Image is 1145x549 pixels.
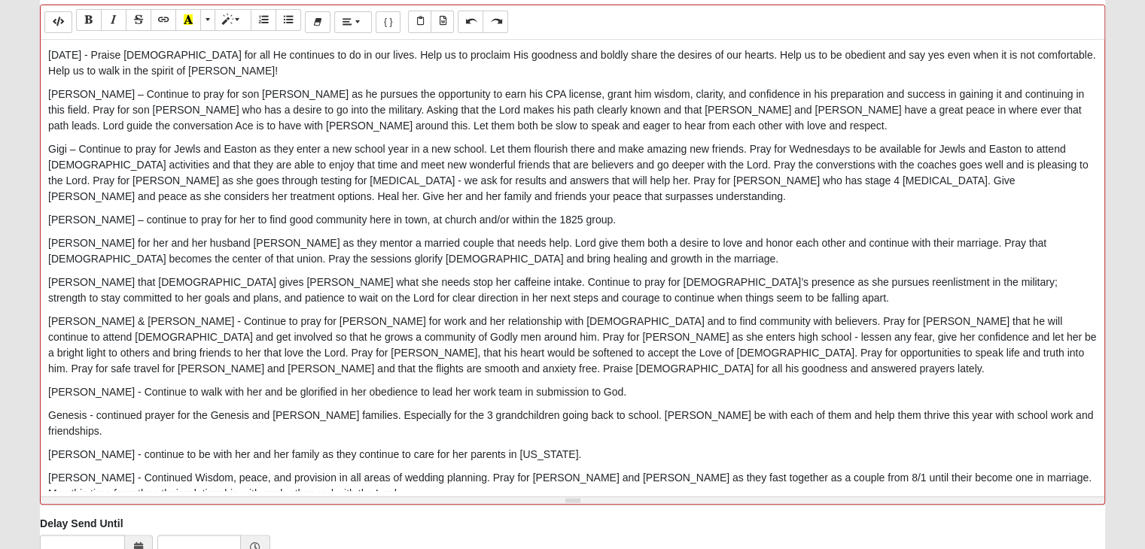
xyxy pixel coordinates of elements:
[334,11,371,33] button: Paragraph
[276,9,301,31] button: Unordered list (CTRL+SHIFT+NUM7)
[458,11,483,32] button: Undo (CTRL+Z)
[41,497,1104,504] div: Resize
[76,9,102,31] button: Bold (CTRL+B)
[483,11,508,32] button: Redo (CTRL+Y)
[48,212,1097,228] p: [PERSON_NAME] – continue to pray for her to find good community here in town, at church and/or wi...
[200,9,215,31] button: More Color
[376,11,401,33] button: Merge Field
[48,408,1097,439] p: Genesis - continued prayer for the Genesis and [PERSON_NAME] families. Especially for the 3 grand...
[431,11,454,32] button: Paste from Word
[48,47,1097,79] p: [DATE] - Praise [DEMOGRAPHIC_DATA] for all He continues to do in our lives. Help us to proclaim H...
[48,86,1097,134] p: [PERSON_NAME] – Continue to pray for son [PERSON_NAME] as he pursues the opportunity to earn his ...
[48,384,1097,400] p: [PERSON_NAME] - Continue to walk with her and be glorified in her obedience to lead her work team...
[151,9,176,31] button: Link (CTRL+K)
[48,235,1097,267] p: [PERSON_NAME] for her and her husband [PERSON_NAME] as they mentor a married couple that needs he...
[44,11,72,33] button: Code Editor
[40,516,123,531] label: Delay Send Until
[175,9,201,31] button: Recent Color
[101,9,126,31] button: Italic (CTRL+I)
[48,447,1097,463] p: [PERSON_NAME] - continue to be with her and her family as they continue to care for her parents i...
[48,470,1097,502] p: [PERSON_NAME] - Continued Wisdom, peace, and provision in all areas of wedding planning. Pray for...
[126,9,151,31] button: Strikethrough (CTRL+SHIFT+S)
[48,274,1097,306] p: [PERSON_NAME] that [DEMOGRAPHIC_DATA] gives [PERSON_NAME] what she needs stop her caffeine intake...
[48,141,1097,205] p: Gigi – Continue to pray for Jewls and Easton as they enter a new school year in a new school. Let...
[305,11,330,33] button: Remove Font Style (CTRL+\)
[215,9,251,31] button: Style
[48,314,1097,377] p: [PERSON_NAME] & [PERSON_NAME] - Continue to pray for [PERSON_NAME] for work and her relationship ...
[251,9,276,31] button: Ordered list (CTRL+SHIFT+NUM8)
[408,11,431,32] button: Paste Text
